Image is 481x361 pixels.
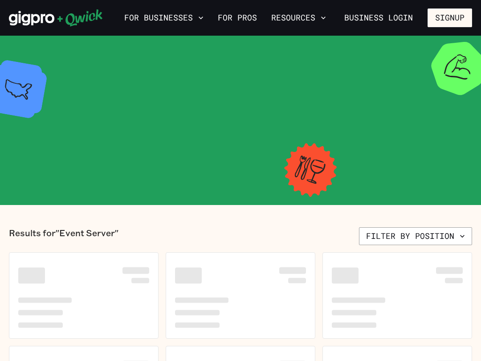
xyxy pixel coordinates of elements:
button: Signup [428,8,472,27]
button: Filter by position [359,227,472,245]
button: For Businesses [121,10,207,25]
a: Business Login [337,8,420,27]
button: Resources [268,10,330,25]
p: Results for "Event Server" [9,227,118,245]
a: For Pros [214,10,261,25]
